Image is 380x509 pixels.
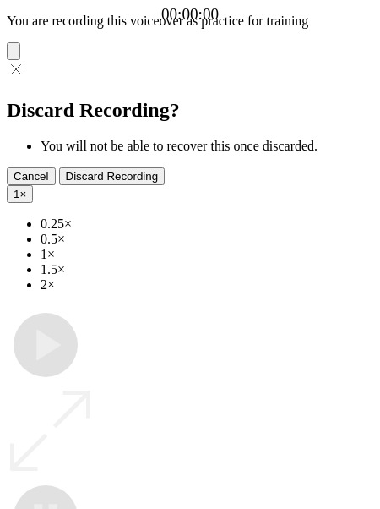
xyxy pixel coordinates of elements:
button: 1× [7,185,33,203]
a: 00:00:00 [161,5,219,24]
li: 0.5× [41,232,373,247]
button: Discard Recording [59,167,166,185]
span: 1 [14,188,19,200]
li: 2× [41,277,373,293]
button: Cancel [7,167,56,185]
li: You will not be able to recover this once discarded. [41,139,373,154]
li: 1× [41,247,373,262]
p: You are recording this voiceover as practice for training [7,14,373,29]
li: 1.5× [41,262,373,277]
li: 0.25× [41,216,373,232]
h2: Discard Recording? [7,99,373,122]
